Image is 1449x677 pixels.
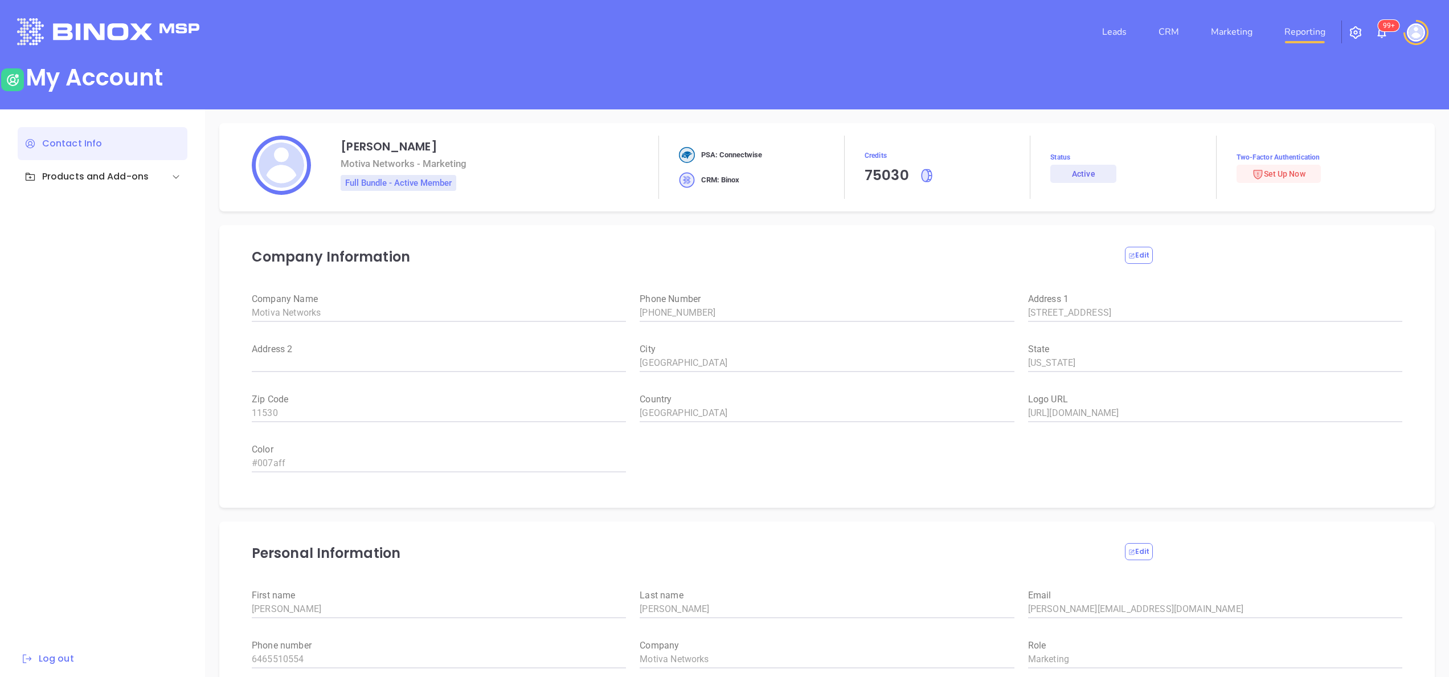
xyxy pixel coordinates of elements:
[252,354,626,372] input: weight
[1028,600,1402,618] input: weight
[252,395,626,404] label: Zip Code
[341,141,437,152] div: [PERSON_NAME]
[640,395,1014,404] label: Country
[640,600,1014,618] input: weight
[1375,26,1389,39] img: iconNotification
[252,445,626,454] label: Color
[252,136,311,195] img: profile
[640,304,1014,322] input: weight
[1028,304,1402,322] input: weight
[341,158,466,169] div: Motiva Networks - Marketing
[1280,21,1330,43] a: Reporting
[640,591,1014,600] label: Last name
[252,404,626,422] input: weight
[252,543,1111,564] p: Personal Information
[1378,20,1399,31] sup: 100
[17,18,199,45] img: logo
[1028,295,1402,304] label: Address 1
[26,64,163,91] div: My Account
[18,160,187,193] div: Products and Add-ons
[1050,152,1215,162] span: Status
[1028,650,1402,668] input: weight
[1028,354,1402,372] input: weight
[1125,543,1153,560] button: Edit
[640,354,1014,372] input: weight
[1125,247,1153,264] button: Edit
[1349,26,1362,39] img: iconSetting
[252,247,1111,267] p: Company Information
[865,149,1030,162] span: Credits
[252,345,626,354] label: Address 2
[1072,165,1095,183] div: Active
[1407,23,1425,42] img: user
[252,591,626,600] label: First name
[640,295,1014,304] label: Phone Number
[252,304,626,322] input: weight
[865,165,909,186] div: 75030
[1028,591,1402,600] label: Email
[1237,152,1402,162] span: Two-Factor Authentication
[679,147,695,163] img: crm
[1028,404,1402,422] input: weight
[24,170,149,183] div: Products and Add-ons
[252,295,626,304] label: Company Name
[1028,641,1402,650] label: Role
[1028,395,1402,404] label: Logo URL
[341,175,456,191] div: Full Bundle - Active Member
[1098,21,1131,43] a: Leads
[679,172,739,188] div: CRM: Binox
[18,127,187,160] div: Contact Info
[1,68,24,91] img: user
[1028,345,1402,354] label: State
[640,345,1014,354] label: City
[252,641,626,650] label: Phone number
[1154,21,1184,43] a: CRM
[640,650,1014,668] input: weight
[1206,21,1257,43] a: Marketing
[252,454,626,472] input: weight
[18,651,77,666] button: Log out
[679,147,762,163] div: PSA: Connectwise
[252,600,626,618] input: weight
[679,172,695,188] img: crm
[640,404,1014,422] input: weight
[1252,169,1305,178] span: Set Up Now
[252,650,626,668] input: weight
[640,641,1014,650] label: Company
